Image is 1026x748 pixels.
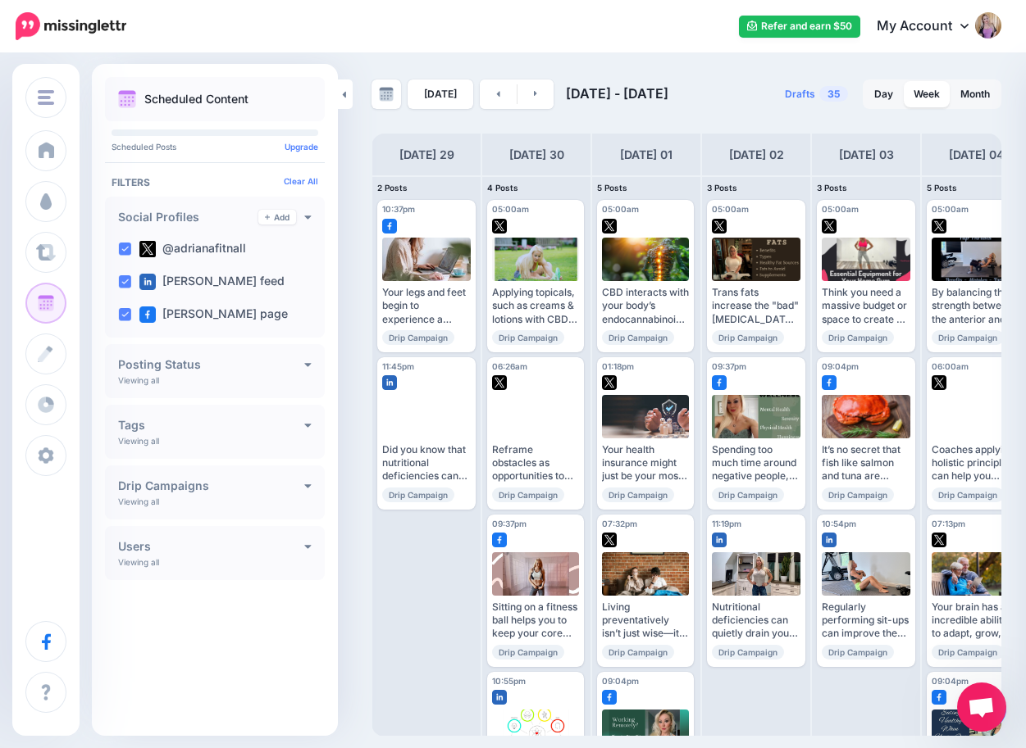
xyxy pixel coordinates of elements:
span: 05:00am [602,204,639,214]
span: [DATE] - [DATE] [566,85,668,102]
div: Spending too much time around negative people, working long hours, not getting enough rest, and d... [712,443,800,483]
span: 2 Posts [377,183,408,193]
img: calendar-grey-darker.png [379,87,394,102]
a: Week [904,81,950,107]
img: linkedin-square.png [492,690,507,705]
span: Drip Campaign [822,645,894,660]
div: Sitting on a fitness ball helps you to keep your core engaged, reduce [MEDICAL_DATA], and improve... [492,601,579,641]
span: Drip Campaign [602,487,674,502]
div: Your brain has an incredible ability to adapt, grow, and strengthen through intentional habits. D... [932,601,1019,641]
div: Applying topicals, such as creams & lotions with CBD and arnica, directly to the skin is another ... [492,286,579,326]
span: 3 Posts [707,183,737,193]
img: facebook-square.png [712,375,727,390]
span: 07:13pm [932,519,965,528]
h4: Drip Campaigns [118,480,304,492]
img: facebook-square.png [602,690,617,705]
span: 09:04pm [822,361,859,371]
h4: Filters [112,176,318,188]
a: Add [258,210,296,224]
div: By balancing the strength between the anterior and posterior muscle groups, hip thrusts can help ... [932,286,1019,326]
h4: [DATE] 30 [509,145,564,165]
img: twitter-square.png [932,533,946,547]
span: Drip Campaign [382,330,454,345]
a: Upgrade [285,142,318,152]
img: linkedin-square.png [822,533,837,547]
div: Trans fats increase the "bad" [MEDICAL_DATA] levels while lowering "good" [MEDICAL_DATA], contrib... [712,286,800,326]
h4: [DATE] 29 [399,145,454,165]
div: Living preventatively isn’t just wise—it’s easier than dealing with the aftermath of illness, str... [602,601,689,641]
a: Day [864,81,903,107]
div: Did you know that nutritional deficiencies can leave you feeling fatigued, weaken your immune sys... [382,443,471,483]
a: My Account [860,7,1001,47]
span: 05:00am [492,204,529,214]
h4: [DATE] 03 [839,145,894,165]
div: Regularly performing sit-ups can improve the flexibility of the [MEDICAL_DATA] and spine, contrib... [822,601,910,641]
span: Drip Campaign [712,330,784,345]
h4: Tags [118,419,304,431]
span: 10:54pm [822,519,856,528]
img: menu.png [38,90,54,105]
div: Think you need a massive budget or space to create a home gym? Think again. Whether you’re workin... [822,286,910,326]
div: Reframe obstacles as opportunities to improve, stepping stones for growth & chances to innovate, ... [492,443,579,483]
span: Drip Campaign [822,330,894,345]
span: 09:04pm [932,676,969,686]
a: Refer and earn $50 [739,16,860,38]
div: It’s no secret that fish like salmon and tuna are delicious alternative sources of protein. Sourc... [822,443,910,483]
div: Your health insurance might just be your most underrated ally in reaching your fitness goals. By ... [602,443,689,483]
h4: Posting Status [118,359,304,370]
img: twitter-square.png [712,219,727,233]
span: 3 Posts [817,183,847,193]
label: [PERSON_NAME] page [139,306,288,323]
span: 05:00am [712,204,749,214]
img: twitter-square.png [139,241,156,257]
img: twitter-square.png [932,375,946,390]
h4: [DATE] 04 [949,145,1004,165]
img: facebook-square.png [139,306,156,323]
div: Your legs and feet begin to experience a variety of different issues and you can develop an array... [382,286,471,326]
div: CBD interacts with your body’s endocannabinoid system, which helps regulate pain, mood, immune re... [602,286,689,326]
span: Drafts [785,89,815,99]
div: Nutritional deficiencies can quietly drain your energy, weaken your immunity, and impact your ove... [712,601,800,641]
img: twitter-square.png [492,219,507,233]
img: calendar.png [118,90,136,108]
span: Drip Campaign [932,645,1004,660]
span: 09:37pm [492,519,527,528]
span: 5 Posts [597,183,627,193]
img: linkedin-square.png [139,274,156,290]
p: Viewing all [118,375,159,385]
img: linkedin-square.png [382,375,397,390]
span: Drip Campaign [492,330,564,345]
h4: [DATE] 01 [620,145,673,165]
span: 11:19pm [712,519,741,528]
span: Drip Campaign [492,487,564,502]
p: Viewing all [118,557,159,567]
a: Drafts35 [775,79,858,109]
img: facebook-square.png [822,375,837,390]
span: 10:55pm [492,676,526,686]
p: Viewing all [118,496,159,506]
h4: Users [118,541,304,552]
a: [DATE] [408,79,473,109]
span: 09:37pm [712,361,746,371]
label: [PERSON_NAME] feed [139,274,285,290]
img: facebook-square.png [492,533,507,547]
span: 06:00am [932,361,969,371]
span: 5 Posts [927,183,957,193]
span: 09:04pm [602,676,639,686]
span: 10:37pm [382,204,415,214]
span: Drip Campaign [932,330,1004,345]
span: 35 [819,86,848,102]
img: facebook-square.png [382,219,397,233]
label: @adrianafitnall [139,241,246,257]
img: twitter-square.png [602,375,617,390]
a: Clear All [284,176,318,186]
span: 06:26am [492,361,527,371]
img: facebook-square.png [932,690,946,705]
span: Drip Campaign [602,330,674,345]
span: Drip Campaign [602,645,674,660]
span: 01:18pm [602,361,634,371]
img: twitter-square.png [932,219,946,233]
img: twitter-square.png [602,219,617,233]
img: twitter-square.png [492,375,507,390]
img: Missinglettr [16,12,126,40]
